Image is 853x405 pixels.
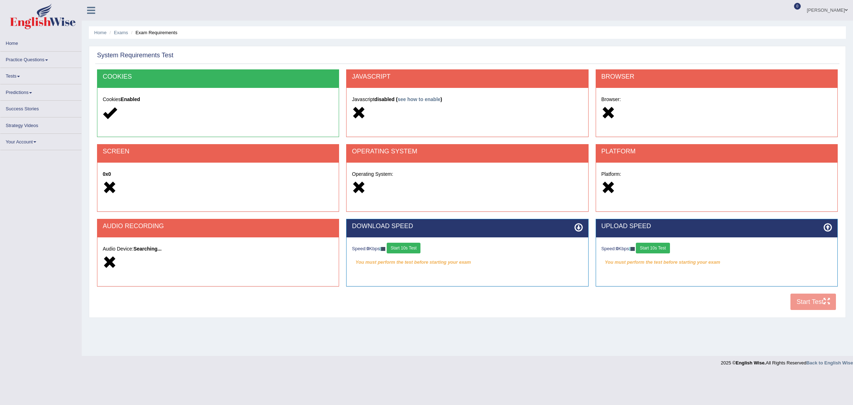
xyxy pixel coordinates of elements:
button: Start 10s Test [636,243,670,253]
a: see how to enable [398,96,441,102]
h2: DOWNLOAD SPEED [352,223,583,230]
strong: English Wise. [736,360,766,365]
h2: UPLOAD SPEED [601,223,832,230]
a: Home [94,30,107,35]
div: 2025 © All Rights Reserved [721,356,853,366]
h2: COOKIES [103,73,333,80]
em: You must perform the test before starting your exam [352,257,583,268]
a: Back to English Wise [806,360,853,365]
strong: 0 [616,246,618,251]
strong: Searching... [133,246,161,252]
em: You must perform the test before starting your exam [601,257,832,268]
h5: Audio Device: [103,246,333,252]
a: Strategy Videos [0,117,81,131]
a: Your Account [0,134,81,148]
h2: BROWSER [601,73,832,80]
h5: Platform: [601,172,832,177]
h2: AUDIO RECORDING [103,223,333,230]
a: Predictions [0,84,81,98]
strong: 0 [367,246,369,251]
h2: System Requirements Test [97,52,173,59]
a: Home [0,35,81,49]
h5: Cookies [103,97,333,102]
div: Speed: Kbps [601,243,832,255]
h2: JAVASCRIPT [352,73,583,80]
h5: Javascript [352,97,583,102]
li: Exam Requirements [129,29,177,36]
h2: SCREEN [103,148,333,155]
strong: Enabled [121,96,140,102]
div: Speed: Kbps [352,243,583,255]
span: 0 [794,3,801,10]
h5: Browser: [601,97,832,102]
a: Tests [0,68,81,82]
a: Success Stories [0,101,81,115]
h2: PLATFORM [601,148,832,155]
h2: OPERATING SYSTEM [352,148,583,155]
a: Exams [114,30,128,35]
h5: Operating System: [352,172,583,177]
a: Practice Questions [0,52,81,65]
button: Start 10s Test [387,243,420,253]
img: ajax-loader-fb-connection.gif [629,247,635,251]
img: ajax-loader-fb-connection.gif [380,247,385,251]
strong: disabled ( ) [374,96,442,102]
strong: 0x0 [103,171,111,177]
